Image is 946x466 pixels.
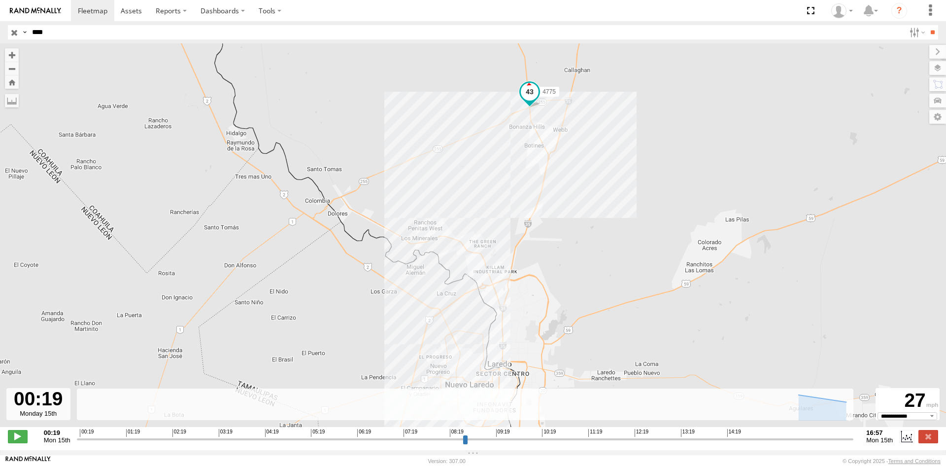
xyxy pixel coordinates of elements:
label: Search Query [21,25,29,39]
span: 10:19 [542,429,556,437]
button: Zoom Home [5,75,19,89]
div: 27 [877,390,938,412]
span: 01:19 [126,429,140,437]
button: Zoom in [5,48,19,62]
span: 07:19 [404,429,417,437]
span: 02:19 [172,429,186,437]
span: 13:19 [681,429,695,437]
div: Version: 307.00 [428,458,466,464]
div: Ryan Roxas [828,3,856,18]
strong: 00:19 [44,429,70,436]
strong: 16:57 [866,429,893,436]
span: 12:19 [635,429,648,437]
label: Search Filter Options [906,25,927,39]
span: 09:19 [496,429,510,437]
span: 06:19 [357,429,371,437]
i: ? [891,3,907,19]
span: 03:19 [219,429,233,437]
img: rand-logo.svg [10,7,61,14]
span: Mon 15th Sep 2025 [866,436,893,444]
span: 00:19 [80,429,94,437]
span: 05:19 [311,429,325,437]
span: Mon 15th Sep 2025 [44,436,70,444]
span: 4775 [542,88,556,95]
div: © Copyright 2025 - [843,458,941,464]
span: 14:19 [727,429,741,437]
span: 11:19 [588,429,602,437]
a: Visit our Website [5,456,51,466]
label: Close [918,430,938,443]
span: 08:19 [450,429,464,437]
label: Play/Stop [8,430,28,443]
label: Map Settings [929,110,946,124]
a: Terms and Conditions [888,458,941,464]
button: Zoom out [5,62,19,75]
label: Measure [5,94,19,108]
span: 04:19 [265,429,279,437]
